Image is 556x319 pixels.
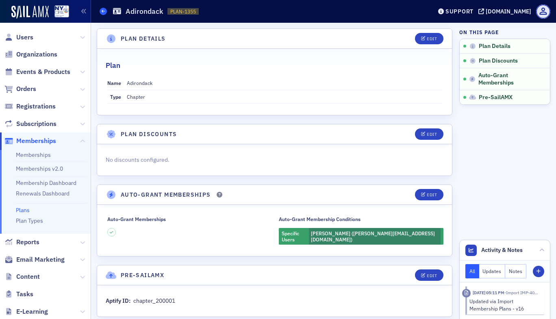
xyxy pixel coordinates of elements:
span: PLAN-1355 [170,8,196,15]
button: Edit [415,33,443,44]
span: Auto-Grant Memberships [478,72,539,86]
a: Renewals Dashboard [16,190,69,197]
button: Notes [505,264,526,278]
a: Email Marketing [4,255,65,264]
span: Plan Details [479,43,510,50]
span: Registrations [16,102,56,111]
span: Content [16,272,40,281]
div: Edit [427,132,437,137]
div: Edit [427,193,437,197]
h4: Plan Discounts [121,130,177,139]
button: [DOMAIN_NAME] [478,9,534,14]
div: Imported Activity [462,289,471,297]
span: Memberships [16,137,56,145]
span: Import IMP-4059 [504,290,539,295]
h4: Auto-Grant Memberships [121,191,211,199]
time: 8/6/2025 05:11 PM [473,290,504,295]
div: Edit [427,273,437,278]
dd: Adirondack [127,76,442,89]
span: Type [110,93,121,100]
div: Aptify ID: [106,297,130,305]
button: Edit [415,269,443,281]
div: Edit [427,37,437,41]
button: Edit [415,128,443,140]
img: SailAMX [54,5,69,18]
a: Organizations [4,50,57,59]
h2: Plan [106,60,120,71]
a: View Homepage [49,5,69,19]
span: Tasks [16,290,33,299]
div: [DOMAIN_NAME] [486,8,531,15]
p: No discounts configured. [106,156,443,164]
h1: Adirondack [126,7,163,16]
div: Auto-Grant Memberships [107,216,166,222]
span: Pre-SailAMX [479,94,513,101]
span: Activity & Notes [481,246,523,254]
a: Tasks [4,290,33,299]
span: Reports [16,238,39,247]
a: Subscriptions [4,119,56,128]
h4: On this page [459,28,550,36]
button: Updates [479,264,506,278]
h4: Plan Details [121,35,166,43]
a: Reports [4,238,39,247]
a: Memberships v2.0 [16,165,63,172]
div: Support [445,8,473,15]
div: Auto-Grant Membership Conditions [279,216,361,222]
a: E-Learning [4,307,48,316]
a: Memberships [4,137,56,145]
span: E-Learning [16,307,48,316]
span: Email Marketing [16,255,65,264]
a: Plans [16,206,30,214]
div: Updated via Import Membership Plans - v16 [469,297,539,312]
a: Events & Products [4,67,70,76]
img: SailAMX [11,6,49,19]
span: Profile [536,4,550,19]
a: Membership Dashboard [16,179,76,187]
span: Plan Discounts [479,57,518,65]
a: Memberships [16,151,51,158]
a: Content [4,272,40,281]
a: Registrations [4,102,56,111]
a: Plan Types [16,217,43,224]
a: Users [4,33,33,42]
span: Users [16,33,33,42]
span: Orders [16,85,36,93]
span: Subscriptions [16,119,56,128]
button: All [465,264,479,278]
span: Name [107,80,121,86]
span: Events & Products [16,67,70,76]
dd: Chapter [127,90,442,103]
span: Organizations [16,50,57,59]
div: chapter_200001 [133,297,175,305]
a: Orders [4,85,36,93]
h4: Pre-SailAMX [121,271,164,280]
button: Edit [415,189,443,200]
